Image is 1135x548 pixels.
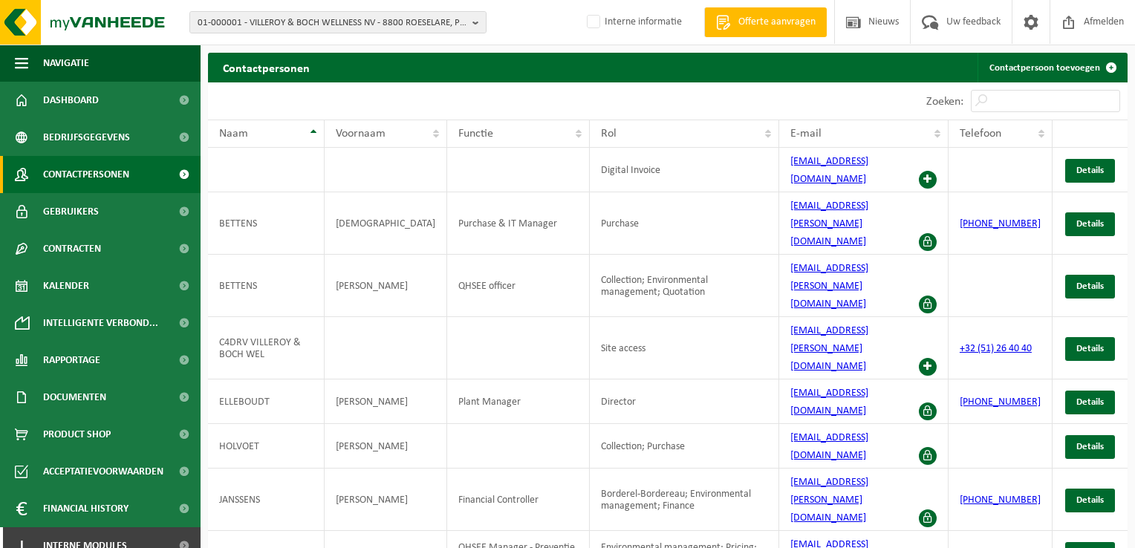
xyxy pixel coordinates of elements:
[704,7,827,37] a: Offerte aanvragen
[1065,435,1115,459] a: Details
[978,53,1126,82] a: Contactpersoon toevoegen
[208,469,325,531] td: JANSSENS
[43,379,106,416] span: Documenten
[790,477,868,523] a: [EMAIL_ADDRESS][PERSON_NAME][DOMAIN_NAME]
[208,192,325,255] td: BETTENS
[790,200,868,247] a: [EMAIL_ADDRESS][PERSON_NAME][DOMAIN_NAME]
[601,128,617,140] span: Rol
[208,317,325,379] td: C4DRV VILLEROY & BOCH WEL
[926,96,963,108] label: Zoeken:
[325,379,447,424] td: [PERSON_NAME]
[43,267,89,304] span: Kalender
[590,469,779,531] td: Borderel-Bordereau; Environmental management; Finance
[43,45,89,82] span: Navigatie
[1076,219,1104,229] span: Details
[325,192,447,255] td: [DEMOGRAPHIC_DATA]
[790,128,822,140] span: E-mail
[447,469,590,531] td: Financial Controller
[43,416,111,453] span: Product Shop
[1065,337,1115,361] a: Details
[43,342,100,379] span: Rapportage
[43,119,130,156] span: Bedrijfsgegevens
[325,255,447,317] td: [PERSON_NAME]
[960,343,1032,354] a: +32 (51) 26 40 40
[1076,166,1104,175] span: Details
[590,255,779,317] td: Collection; Environmental management; Quotation
[208,53,325,82] h2: Contactpersonen
[590,379,779,424] td: Director
[189,11,487,33] button: 01-000001 - VILLEROY & BOCH WELLNESS NV - 8800 ROESELARE, POPULIERSTRAAT 1
[1076,397,1104,407] span: Details
[43,230,101,267] span: Contracten
[208,424,325,469] td: HOLVOET
[1076,495,1104,505] span: Details
[960,495,1041,506] a: [PHONE_NUMBER]
[208,255,325,317] td: BETTENS
[325,424,447,469] td: [PERSON_NAME]
[590,424,779,469] td: Collection; Purchase
[584,11,682,33] label: Interne informatie
[43,193,99,230] span: Gebruikers
[1065,275,1115,299] a: Details
[790,156,868,185] a: [EMAIL_ADDRESS][DOMAIN_NAME]
[325,469,447,531] td: [PERSON_NAME]
[1076,281,1104,291] span: Details
[790,388,868,417] a: [EMAIL_ADDRESS][DOMAIN_NAME]
[447,255,590,317] td: QHSEE officer
[43,304,158,342] span: Intelligente verbond...
[447,192,590,255] td: Purchase & IT Manager
[960,218,1041,229] a: [PHONE_NUMBER]
[590,317,779,379] td: Site access
[458,128,493,140] span: Functie
[208,379,325,424] td: ELLEBOUDT
[1065,391,1115,414] a: Details
[43,490,129,527] span: Financial History
[1065,212,1115,236] a: Details
[1065,489,1115,512] a: Details
[447,379,590,424] td: Plant Manager
[43,453,163,490] span: Acceptatievoorwaarden
[790,325,868,372] a: [EMAIL_ADDRESS][PERSON_NAME][DOMAIN_NAME]
[336,128,386,140] span: Voornaam
[590,148,779,192] td: Digital Invoice
[43,82,99,119] span: Dashboard
[735,15,819,30] span: Offerte aanvragen
[960,128,1001,140] span: Telefoon
[198,12,466,34] span: 01-000001 - VILLEROY & BOCH WELLNESS NV - 8800 ROESELARE, POPULIERSTRAAT 1
[43,156,129,193] span: Contactpersonen
[790,263,868,310] a: [EMAIL_ADDRESS][PERSON_NAME][DOMAIN_NAME]
[1065,159,1115,183] a: Details
[1076,344,1104,353] span: Details
[1076,442,1104,451] span: Details
[960,397,1041,408] a: [PHONE_NUMBER]
[790,432,868,461] a: [EMAIL_ADDRESS][DOMAIN_NAME]
[590,192,779,255] td: Purchase
[219,128,248,140] span: Naam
